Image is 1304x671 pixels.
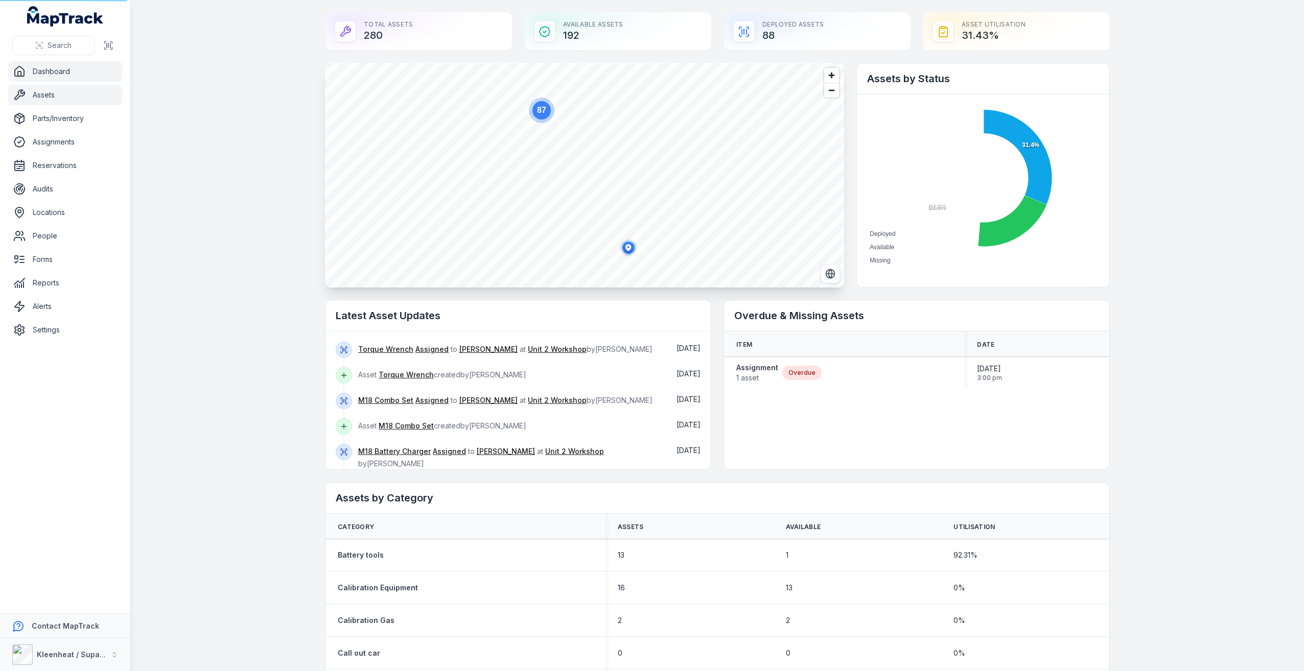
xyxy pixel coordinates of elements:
div: Overdue [782,366,822,380]
time: 17/09/2025, 3:14:13 pm [677,446,701,454]
strong: Assignment [736,363,778,373]
span: 13 [618,550,624,560]
span: [DATE] [677,395,701,403]
time: 17/09/2025, 3:37:22 pm [677,420,701,429]
a: Torque Wrench [358,344,413,354]
h2: Assets by Category [336,491,1099,505]
a: Unit 2 Workshop [528,395,587,405]
span: 0 [786,648,790,658]
h2: Latest Asset Updates [336,308,701,323]
span: 13 [786,583,793,593]
span: Available [786,523,821,531]
span: Item [736,341,752,349]
a: Reservations [8,155,122,176]
strong: Contact MapTrack [32,621,99,630]
span: Date [977,341,994,349]
span: 0 % [953,583,965,593]
a: [PERSON_NAME] [477,446,535,457]
button: Zoom out [824,83,839,98]
span: Assets [618,523,644,531]
a: Unit 2 Workshop [528,344,587,354]
span: 0 % [953,648,965,658]
a: [PERSON_NAME] [459,344,518,354]
a: Locations [8,202,122,223]
a: Assignments [8,132,122,152]
a: Battery tools [338,550,384,560]
a: Assigned [415,395,449,405]
span: 2 [618,615,622,626]
span: Utilisation [953,523,995,531]
a: Reports [8,273,122,293]
a: People [8,226,122,246]
time: 26/11/2024, 3:00:00 pm [977,364,1002,382]
span: [DATE] [677,446,701,454]
a: M18 Battery Charger [358,446,431,457]
time: 19/09/2025, 10:59:46 am [677,369,701,378]
time: 17/09/2025, 3:38:59 pm [677,395,701,403]
a: Torque Wrench [379,370,434,380]
button: Zoom in [824,68,839,83]
time: 19/09/2025, 11:19:50 am [677,344,701,352]
a: M18 Combo Set [379,421,434,431]
a: Call out car [338,648,380,658]
button: Switch to Satellite View [821,264,840,283]
span: [DATE] [677,420,701,429]
canvas: Map [325,63,844,287]
a: Dashboard [8,61,122,82]
a: Assigned [415,344,449,354]
span: 0 [618,648,622,658]
a: Audits [8,179,122,199]
span: Category [338,523,374,531]
a: Assignment1 asset [736,363,778,383]
a: Calibration Equipment [338,583,418,593]
a: [PERSON_NAME] [459,395,518,405]
span: Asset created by [PERSON_NAME] [358,370,526,379]
span: Search [48,40,72,51]
span: to at by [PERSON_NAME] [358,345,653,353]
a: Settings [8,320,122,340]
h2: Overdue & Missing Assets [734,308,1099,323]
span: [DATE] [677,369,701,378]
span: Asset created by [PERSON_NAME] [358,421,526,430]
span: to at by [PERSON_NAME] [358,396,653,404]
span: Missing [870,257,891,264]
span: [DATE] [677,344,701,352]
h2: Assets by Status [867,71,1099,86]
span: [DATE] [977,364,1002,374]
span: to at by [PERSON_NAME] [358,447,604,468]
a: Forms [8,249,122,270]
span: Deployed [870,230,896,237]
span: 3:00 pm [977,374,1002,382]
span: 2 [786,615,790,626]
span: Available [870,244,894,251]
a: Assigned [433,446,466,457]
a: Calibration Gas [338,615,394,626]
a: Unit 2 Workshop [545,446,604,457]
a: Alerts [8,296,122,317]
span: 16 [618,583,625,593]
text: 87 [537,106,546,114]
span: 0 % [953,615,965,626]
a: M18 Combo Set [358,395,413,405]
span: 1 asset [736,373,778,383]
a: Assets [8,85,122,105]
span: 92.31 % [953,550,977,560]
a: MapTrack [27,6,104,27]
a: Parts/Inventory [8,108,122,129]
button: Search [12,36,95,55]
span: 1 [786,550,788,560]
strong: Kleenheat / Supagas [37,650,113,659]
